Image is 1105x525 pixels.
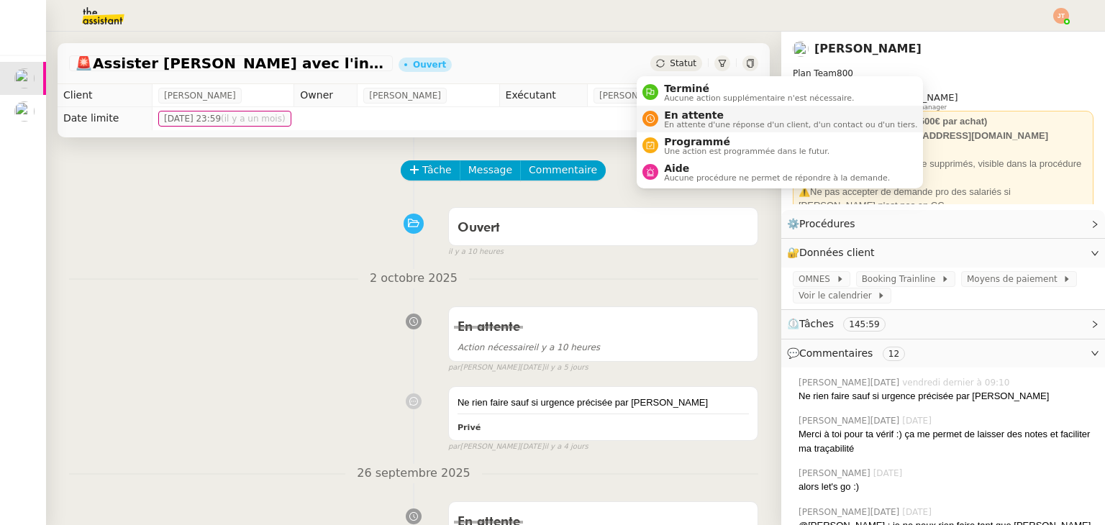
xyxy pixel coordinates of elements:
span: Terminé [664,83,854,94]
span: Aide [664,163,890,174]
span: Données client [799,247,875,258]
span: Programmé [664,136,829,147]
span: vendredi dernier à 09:10 [902,376,1012,389]
span: [PERSON_NAME] [799,467,873,480]
span: Message [468,162,512,178]
span: [PERSON_NAME] [369,88,441,103]
span: Aucune action supplémentaire n'est nécessaire. [664,94,854,102]
span: [DATE] [873,467,906,480]
span: [DATE] 23:59 [164,111,286,126]
div: : peuvent être supprimés, visible dans la procédure [799,157,1088,171]
span: 800 [837,68,853,78]
span: [PERSON_NAME][DATE] [799,506,902,519]
span: En attente [458,321,520,334]
span: Assister [PERSON_NAME] avec l'information OPCO [75,56,387,70]
span: 🔐 [787,245,881,261]
span: Action nécessaire [458,342,534,352]
span: [PERSON_NAME] [164,88,236,103]
span: par [448,362,460,374]
span: 💬 [787,347,911,359]
span: ⏲️ [787,318,897,329]
div: 💬Commentaires 12 [781,339,1105,367]
td: Exécutant [499,84,587,107]
span: [PERSON_NAME][DATE] [799,376,902,389]
div: alors let's go :) [799,480,1093,494]
span: par [448,441,460,453]
span: (il y a un mois) [221,114,286,124]
span: En attente [664,109,917,121]
button: Commentaire [520,160,606,181]
img: users%2F37wbV9IbQuXMU0UH0ngzBXzaEe12%2Favatar%2Fcba66ece-c48a-48c8-9897-a2adc1834457 [14,101,35,122]
span: Voir le calendrier [799,288,877,303]
button: Tâche [401,160,460,181]
div: ⏲️Tâches 145:59 [781,310,1105,338]
span: il y a 10 heures [448,246,504,258]
div: Ne rien faire sauf si urgence précisée par [PERSON_NAME] [458,396,749,410]
span: Commentaire [529,162,597,178]
td: Owner [294,84,358,107]
div: Ouvert [413,60,446,69]
img: users%2F3XW7N0tEcIOoc8sxKxWqDcFn91D2%2Favatar%2F5653ca14-9fea-463f-a381-ec4f4d723a3b [793,41,809,57]
div: ⚙️Procédures [781,210,1105,238]
small: [PERSON_NAME][DATE] [448,441,588,453]
nz-tag: 12 [883,347,905,361]
span: 2 octobre 2025 [358,269,469,288]
button: Message [460,160,521,181]
span: Ouvert [458,222,500,234]
span: Procédures [799,218,855,229]
span: 🚨 [75,55,93,72]
span: En attente d'une réponse d'un client, d'un contact ou d'un tiers. [664,121,917,129]
span: [PERSON_NAME][DATE] [599,88,700,103]
td: Client [58,84,153,107]
b: Privé [458,423,481,432]
div: Merci à toi pour ta vérif :) ça me permet de laisser des notes et faciliter ma traçabilité [799,427,1093,455]
span: [DATE] [902,414,935,427]
span: OMNES [799,272,836,286]
span: Plan Team [793,68,837,78]
span: Booking Trainline [862,272,941,286]
div: ⚠️Ne pas accepter de demande pro des salariés si [PERSON_NAME] n'est pas en CC. [799,185,1088,213]
span: il y a 4 jours [544,441,588,453]
span: Tâche [422,162,452,178]
div: Ne rien faire sauf si urgence précisée par [PERSON_NAME] [799,389,1093,403]
span: Une action est programmée dans le futur. [664,147,829,155]
a: [PERSON_NAME] [814,42,922,55]
img: svg [1053,8,1069,24]
span: Statut [670,58,696,68]
strong: 📮 Adresse share : [EMAIL_ADDRESS][DOMAIN_NAME] [799,130,1048,141]
span: ⚙️ [787,216,862,232]
small: [PERSON_NAME][DATE] [448,362,588,374]
span: [PERSON_NAME][DATE] [799,414,902,427]
span: Moyens de paiement [967,272,1063,286]
span: Tâches [799,318,834,329]
span: il y a 5 jours [544,362,588,374]
div: 🔐Données client [781,239,1105,267]
nz-tag: 145:59 [843,317,885,332]
span: 26 septembre 2025 [345,464,482,483]
img: users%2F3XW7N0tEcIOoc8sxKxWqDcFn91D2%2Favatar%2F5653ca14-9fea-463f-a381-ec4f4d723a3b [14,68,35,88]
span: il y a 10 heures [458,342,600,352]
span: Aucune procédure ne permet de répondre à la demande. [664,174,890,182]
td: Date limite [58,107,153,130]
span: [DATE] [902,506,935,519]
span: Commentaires [799,347,873,359]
